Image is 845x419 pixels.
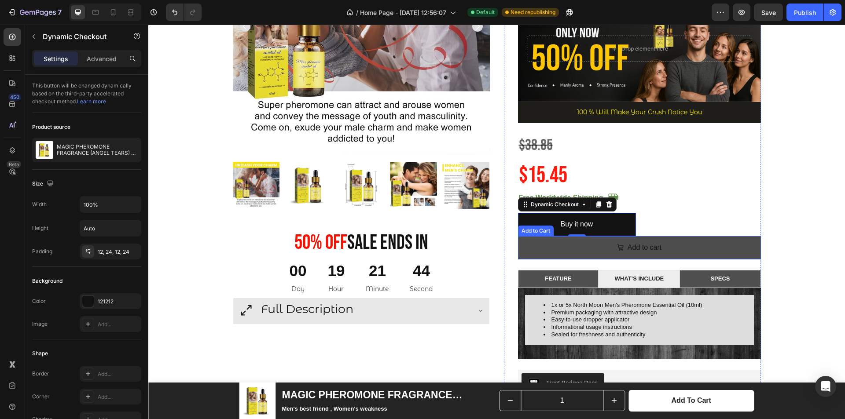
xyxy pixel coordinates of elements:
[32,393,50,401] div: Corner
[360,8,446,17] span: Home Page - [DATE] 12:56:07
[7,161,21,168] div: Beta
[381,176,432,184] div: Dynamic Checkout
[98,248,139,256] div: 12, 24, 12, 24
[77,98,106,105] a: Learn more
[217,259,240,270] p: Minute
[370,211,613,235] button: Add to cart
[58,7,62,18] p: 7
[32,248,52,255] div: Padding
[141,259,158,270] p: Day
[84,204,342,233] h2: Sale Ends In
[786,4,823,21] button: Publish
[261,259,284,270] p: Second
[32,75,141,113] div: This button will be changed dynamically based on the third-party accelerated checkout method.
[562,251,581,258] p: SPECS
[32,200,47,208] div: Width
[511,8,555,16] span: Need republishing
[761,9,776,16] span: Save
[370,188,488,211] button: Buy it now
[80,197,141,212] input: Auto
[371,202,404,210] div: Add to Cart
[98,321,139,328] div: Add...
[754,4,783,21] button: Save
[32,123,70,131] div: Product source
[8,94,21,101] div: 450
[380,354,391,364] img: CLDR_q6erfwCEAE=.png
[80,220,141,236] input: Auto
[180,259,197,270] p: Hour
[261,236,284,256] div: 44
[815,376,836,397] div: Open Intercom Messenger
[32,370,49,378] div: Border
[412,193,445,206] div: Buy it now
[217,236,240,256] div: 21
[166,4,202,21] div: Undo/Redo
[57,144,138,156] p: MAGIC PHEROMONE FRAGRANCE (ANGEL TEARS) FOR ATTRACTING WOMEN WITH A 99.99% 🔥SUCCESS RATE
[32,297,46,305] div: Color
[356,8,358,17] span: /
[146,206,199,230] span: 50% 0ff
[113,277,205,291] span: Full Description
[32,178,55,190] div: Size
[370,135,421,166] div: $15.45
[98,370,139,378] div: Add...
[373,349,456,370] button: Trust Badges Bear
[98,393,139,401] div: Add...
[476,8,495,16] span: Default
[467,251,516,258] p: WHAT’S INCLUDE
[377,84,606,91] p: 100 % Will Make Your Crush Notice You
[479,217,513,230] div: Add to cart
[32,224,48,232] div: Height
[480,365,606,387] button: Add to cart
[352,366,373,386] button: decrement
[397,251,423,258] p: FEATURE
[370,106,406,135] div: $38.85
[455,366,476,386] button: increment
[180,236,197,256] div: 19
[395,299,605,306] li: Informational usage instructions
[371,169,455,177] strong: Free Worldwide Shipping
[395,291,605,299] li: Easy-to-use dropper applicator
[398,354,449,363] div: Trust Badges Bear
[87,54,117,63] p: Advanced
[98,298,139,306] div: 121212
[523,372,563,381] div: Add to cart
[36,141,53,159] img: product feature img
[4,4,66,21] button: 7
[395,277,605,284] li: 1x or 5x North Moon Men's Pheromone Essential Oil (10ml)
[44,54,68,63] p: Settings
[395,306,605,314] li: Sealed for freshness and authenticity
[148,25,845,419] iframe: Design area
[794,8,816,17] div: Publish
[473,21,520,28] div: Drop element here
[32,350,48,357] div: Shape
[141,236,158,256] div: 00
[32,277,62,285] div: Background
[32,320,48,328] div: Image
[395,284,605,292] li: Premium packaging with attractive design
[43,31,118,42] p: Dynamic Checkout
[373,366,456,386] input: quantity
